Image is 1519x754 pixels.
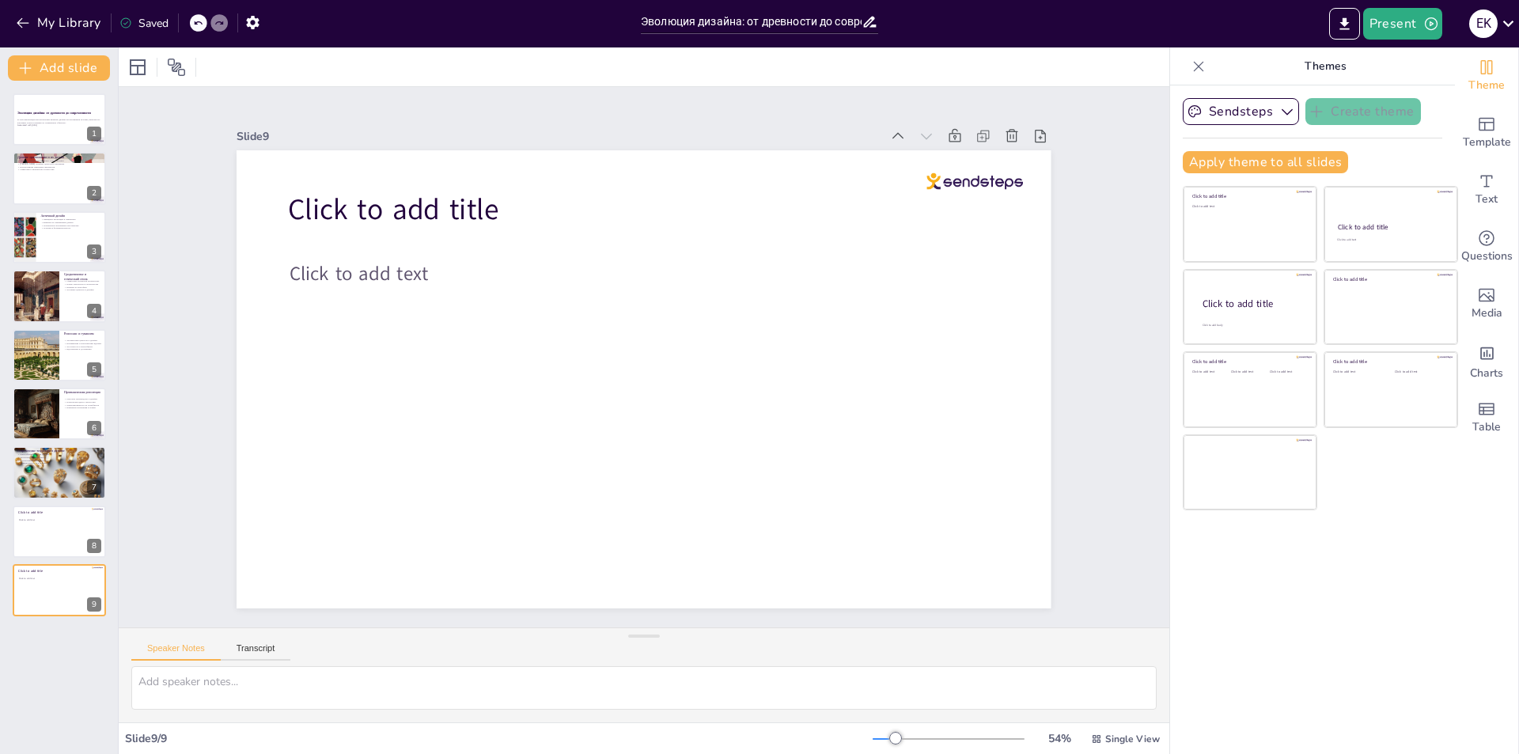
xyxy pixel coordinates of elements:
[1455,275,1518,332] div: Add images, graphics, shapes or video
[13,152,106,204] div: 2
[1333,370,1383,374] div: Click to add text
[64,339,101,342] p: Человеческие ценности в дизайне
[87,304,101,318] div: 4
[13,93,106,146] div: 1
[17,162,101,165] p: [PERSON_NAME] отражает ценности и верования
[64,345,101,348] p: Доступность и разнообразие
[237,129,880,144] div: Slide 9
[13,329,106,381] div: 5
[64,347,101,350] p: Вдохновение и достижения
[1338,222,1443,232] div: Click to add title
[17,124,101,127] p: Generated with [URL]
[1203,323,1302,327] div: Click to add body
[17,462,101,465] p: Функциональность и эстетика
[40,218,101,221] p: Принципы пропорций и симметрии
[1329,8,1360,40] button: Export to PowerPoint
[13,506,106,558] div: 8
[13,270,106,322] div: 4
[17,449,101,454] p: Современные тенденции в дизайне
[19,518,35,521] span: Click to add text
[1455,332,1518,389] div: Add charts and graphs
[221,643,291,661] button: Transcript
[1461,248,1513,265] span: Questions
[1455,47,1518,104] div: Change the overall theme
[40,214,101,218] p: Античный дизайн
[1211,47,1439,85] p: Themes
[18,569,43,574] span: Click to add title
[17,119,101,124] p: В этой презентации мы рассмотрим развитие дизайна на протяжении истории, включая его ключевые эта...
[64,404,101,407] p: Ориентированность на потребителя
[87,539,101,553] div: 8
[1470,365,1503,382] span: Charts
[64,332,101,336] p: Ренессанс и гуманизм
[19,577,35,580] span: Click to add text
[64,342,101,345] p: Возвращение к классическим идеалам
[87,362,101,377] div: 5
[1203,297,1304,310] div: Click to add title
[131,643,221,661] button: Speaker Notes
[1337,238,1442,242] div: Click to add text
[1231,370,1267,374] div: Click to add text
[64,280,101,283] p: Символизм готической архитектуры
[17,159,101,162] p: Древние цивилизации заложили основы дизайна
[13,564,106,616] div: 9
[1333,358,1446,365] div: Click to add title
[1455,104,1518,161] div: Add ready made slides
[1472,419,1501,436] span: Table
[40,221,101,224] p: Влияние на современный дизайн
[64,398,101,401] p: Массовое производство в дизайне
[1455,389,1518,446] div: Add a table
[1192,358,1305,365] div: Click to add title
[18,510,43,514] span: Click to add title
[87,421,101,435] div: 6
[1183,98,1299,125] button: Sendsteps
[40,226,101,229] p: Эстетика и функциональность
[1183,151,1348,173] button: Apply theme to all slides
[1469,8,1498,40] button: E K
[1455,218,1518,275] div: Get real-time input from your audience
[1105,733,1160,745] span: Single View
[87,597,101,612] div: 9
[1475,191,1498,208] span: Text
[125,55,150,80] div: Layout
[87,480,101,494] div: 7
[64,286,101,289] p: Влияние на атмосферу
[8,55,110,81] button: Add slide
[1333,276,1446,282] div: Click to add title
[87,186,101,200] div: 2
[64,407,101,410] p: Изменение восприятия эстетики
[87,244,101,259] div: 3
[1270,370,1305,374] div: Click to add text
[64,390,101,395] p: Промышленная революция
[288,190,498,229] span: Click to add title
[1472,305,1502,322] span: Media
[13,446,106,498] div: 7
[1463,134,1511,151] span: Template
[1040,731,1078,746] div: 54 %
[64,283,101,286] p: Новые технологии в строительстве
[87,127,101,141] div: 1
[167,58,186,77] span: Position
[17,459,101,462] p: Использование новых технологий
[17,453,101,457] p: Многообразие областей дизайна
[17,168,101,171] p: Символика в архитектуре и искусстве
[12,10,108,36] button: My Library
[64,289,101,292] p: Духовные ценности в дизайне
[119,16,169,31] div: Saved
[17,155,101,160] p: Древние цивилизации и их дизайн
[125,731,873,746] div: Slide 9 / 9
[17,111,91,115] strong: Эволюция дизайна: от древности до современности
[17,457,101,460] p: Экологическая устойчивость
[1192,205,1305,209] div: Click to add text
[40,224,101,227] p: Человеческое восприятие пространства
[17,165,101,168] p: Использование природных материалов
[64,272,101,281] p: Средневековье и готический стиль
[1363,8,1442,40] button: Present
[1305,98,1421,125] button: Create theme
[13,388,106,440] div: 6
[64,400,101,404] p: Новаторские идеи и технологии
[641,10,862,33] input: Insert title
[1192,193,1305,199] div: Click to add title
[1469,9,1498,38] div: E K
[13,211,106,263] div: 3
